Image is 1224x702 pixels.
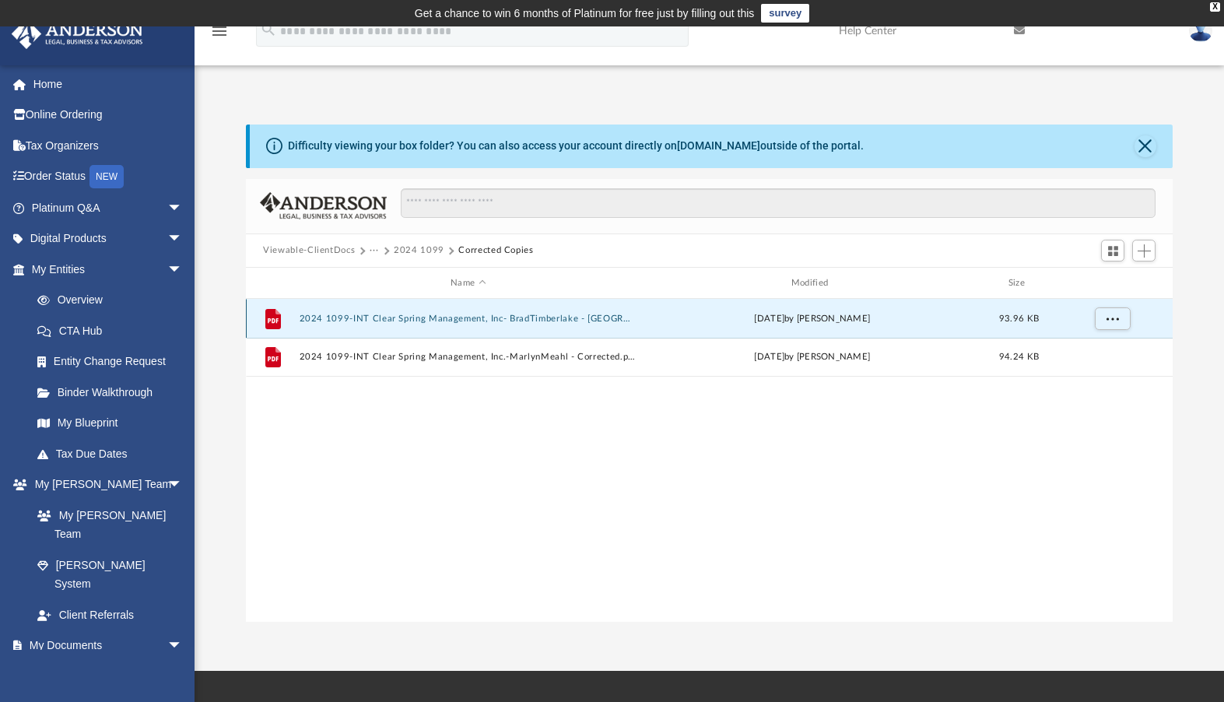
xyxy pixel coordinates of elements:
div: [DATE] by [PERSON_NAME] [644,312,981,326]
a: [PERSON_NAME] System [22,549,198,599]
a: Binder Walkthrough [22,377,206,408]
img: User Pic [1189,19,1212,42]
div: id [253,276,292,290]
a: Home [11,68,206,100]
a: Entity Change Request [22,346,206,377]
span: arrow_drop_down [167,192,198,224]
button: Switch to Grid View [1101,240,1124,261]
a: Tax Due Dates [22,438,206,469]
div: Modified [644,276,981,290]
button: 2024 1099-INT Clear Spring Management, Inc- BradTimberlake - [GEOGRAPHIC_DATA]pdf [300,314,637,324]
div: close [1210,2,1220,12]
a: menu [210,30,229,40]
img: Anderson Advisors Platinum Portal [7,19,148,49]
button: 2024 1099 [394,244,444,258]
a: My Blueprint [22,408,198,439]
div: Size [988,276,1050,290]
div: grid [246,299,1173,621]
span: 93.96 KB [999,314,1039,323]
a: My [PERSON_NAME] Teamarrow_drop_down [11,469,198,500]
div: Difficulty viewing your box folder? You can also access your account directly on outside of the p... [288,138,864,154]
span: 94.24 KB [999,353,1039,362]
button: More options [1095,307,1131,331]
div: [DATE] by [PERSON_NAME] [644,351,981,365]
a: My Documentsarrow_drop_down [11,630,198,662]
span: arrow_drop_down [167,630,198,662]
div: Get a chance to win 6 months of Platinum for free just by filling out this [415,4,755,23]
a: survey [761,4,809,23]
button: Corrected Copies [458,244,533,258]
button: Viewable-ClientDocs [263,244,355,258]
div: id [1057,276,1166,290]
button: Close [1135,135,1156,157]
a: Online Ordering [11,100,206,131]
i: menu [210,22,229,40]
a: My [PERSON_NAME] Team [22,500,191,549]
a: CTA Hub [22,315,206,346]
i: search [260,21,277,38]
span: arrow_drop_down [167,223,198,255]
a: My Entitiesarrow_drop_down [11,254,206,285]
button: ··· [370,244,380,258]
input: Search files and folders [401,188,1156,218]
button: More options [1095,346,1131,370]
button: Add [1132,240,1156,261]
div: Name [299,276,637,290]
span: arrow_drop_down [167,469,198,501]
div: NEW [89,165,124,188]
a: Platinum Q&Aarrow_drop_down [11,192,206,223]
a: Order StatusNEW [11,161,206,193]
a: Tax Organizers [11,130,206,161]
button: 2024 1099-INT Clear Spring Management, Inc.-MarlynMeahl - Corrected.pdf [300,353,637,363]
a: [DOMAIN_NAME] [677,139,760,152]
a: Client Referrals [22,599,198,630]
span: arrow_drop_down [167,254,198,286]
a: Digital Productsarrow_drop_down [11,223,206,254]
a: Overview [22,285,206,316]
